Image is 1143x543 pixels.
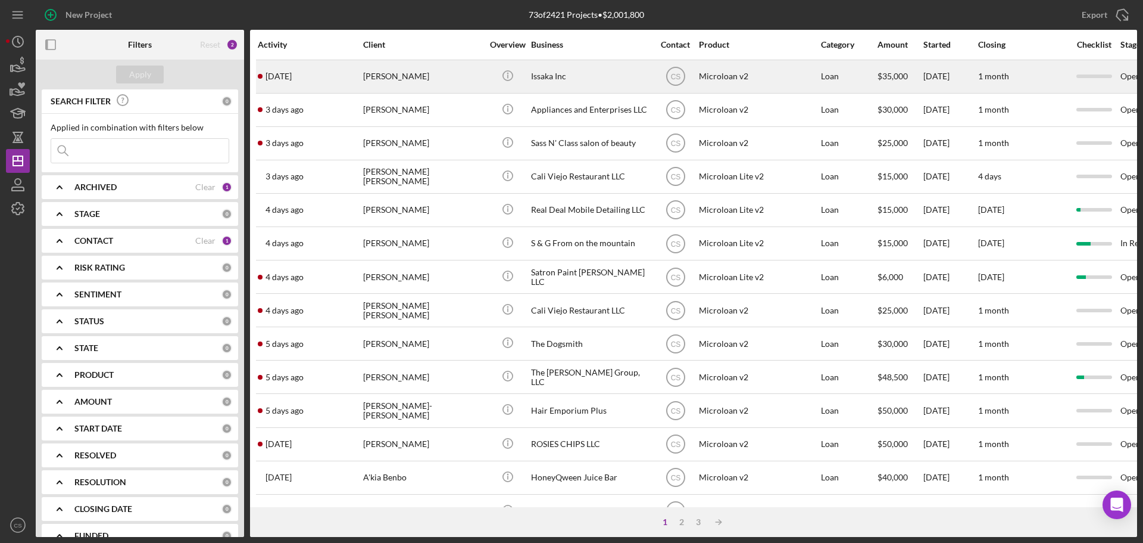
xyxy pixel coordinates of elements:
[266,172,304,181] time: 2025-08-22 17:10
[221,423,232,434] div: 0
[128,40,152,49] b: Filters
[195,182,216,192] div: Clear
[363,228,482,259] div: [PERSON_NAME]
[821,61,876,92] div: Loan
[821,294,876,326] div: Loan
[221,370,232,380] div: 0
[978,439,1009,449] time: 1 month
[699,61,818,92] div: Microloan v2
[221,235,232,246] div: 1
[531,261,650,293] div: Satron Paint [PERSON_NAME] LLC
[266,373,304,382] time: 2025-08-20 21:53
[978,372,1009,382] time: 1 month
[699,462,818,494] div: Microloan v2
[129,66,151,83] div: Apply
[74,209,100,219] b: STAGE
[923,128,977,159] div: [DATE]
[923,429,977,460] div: [DATE]
[531,395,650,426] div: Hair Emporium Plus
[221,262,232,273] div: 0
[978,171,1001,181] time: 4 days
[923,294,977,326] div: [DATE]
[699,361,818,393] div: Microloan v2
[877,294,922,326] div: $25,000
[670,407,680,415] text: CS
[821,40,876,49] div: Category
[673,517,690,527] div: 2
[36,3,124,27] button: New Project
[821,228,876,259] div: Loan
[877,194,922,226] div: $15,000
[266,439,292,449] time: 2025-08-20 01:52
[978,204,1004,215] time: [DATE]
[670,106,680,114] text: CS
[821,128,876,159] div: Loan
[877,395,922,426] div: $50,000
[531,40,650,49] div: Business
[266,72,292,81] time: 2025-08-23 20:47
[266,105,304,114] time: 2025-08-22 21:32
[1082,3,1107,27] div: Export
[923,40,977,49] div: Started
[363,495,482,527] div: [PERSON_NAME]
[266,506,292,516] time: 2025-08-19 19:46
[670,474,680,482] text: CS
[266,339,304,349] time: 2025-08-21 00:27
[877,261,922,293] div: $6,000
[699,328,818,359] div: Microloan v2
[363,395,482,426] div: [PERSON_NAME]-[PERSON_NAME]
[531,194,650,226] div: Real Deal Mobile Detailing LLC
[877,61,922,92] div: $35,000
[74,182,117,192] b: ARCHIVED
[670,139,680,148] text: CS
[670,273,680,281] text: CS
[821,194,876,226] div: Loan
[821,161,876,193] div: Loan
[923,395,977,426] div: [DATE]
[670,206,680,215] text: CS
[699,429,818,460] div: Microloan v2
[670,373,680,381] text: CS
[978,339,1009,349] time: 1 month
[221,477,232,488] div: 0
[14,522,21,529] text: CS
[221,396,232,407] div: 0
[74,290,121,299] b: SENTIMENT
[6,513,30,537] button: CS
[116,66,164,83] button: Apply
[1070,3,1137,27] button: Export
[221,450,232,461] div: 0
[221,289,232,300] div: 0
[821,429,876,460] div: Loan
[821,395,876,426] div: Loan
[923,94,977,126] div: [DATE]
[74,370,114,380] b: PRODUCT
[923,61,977,92] div: [DATE]
[821,495,876,527] div: Loan
[363,462,482,494] div: A'kia Benbo
[699,194,818,226] div: Microloan Lite v2
[978,71,1009,81] time: 1 month
[1069,40,1119,49] div: Checklist
[923,495,977,527] div: [DATE]
[978,104,1009,114] time: 1 month
[531,429,650,460] div: ROSIES CHIPS LLC
[978,272,1004,282] time: [DATE]
[363,429,482,460] div: [PERSON_NAME]
[363,261,482,293] div: [PERSON_NAME]
[670,440,680,449] text: CS
[74,236,113,246] b: CONTACT
[923,194,977,226] div: [DATE]
[363,61,482,92] div: [PERSON_NAME]
[923,328,977,359] div: [DATE]
[266,205,304,215] time: 2025-08-22 03:27
[221,182,232,193] div: 1
[690,517,707,527] div: 3
[74,504,132,514] b: CLOSING DATE
[258,40,362,49] div: Activity
[266,138,304,148] time: 2025-08-22 17:28
[657,517,673,527] div: 1
[74,317,104,326] b: STATUS
[363,40,482,49] div: Client
[877,161,922,193] div: $15,000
